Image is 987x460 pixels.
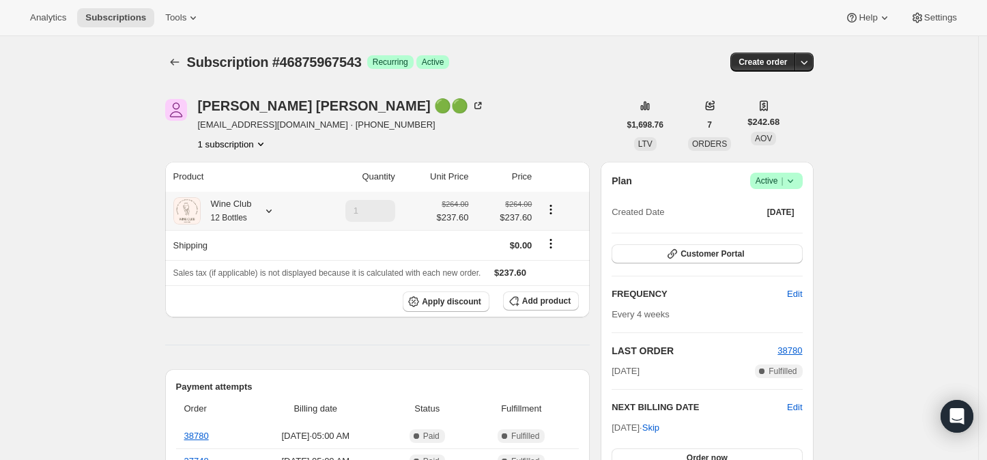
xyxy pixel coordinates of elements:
[422,57,444,68] span: Active
[422,296,481,307] span: Apply discount
[399,162,473,192] th: Unit Price
[902,8,965,27] button: Settings
[781,175,783,186] span: |
[176,394,245,424] th: Order
[77,8,154,27] button: Subscriptions
[634,417,668,439] button: Skip
[767,207,795,218] span: [DATE]
[924,12,957,23] span: Settings
[769,366,797,377] span: Fulfilled
[85,12,146,23] span: Subscriptions
[505,200,532,208] small: $264.00
[22,8,74,27] button: Analytics
[30,12,66,23] span: Analytics
[211,213,247,222] small: 12 Bottles
[165,230,308,260] th: Shipping
[510,240,532,250] span: $0.00
[612,422,659,433] span: [DATE] ·
[476,211,532,225] span: $237.60
[390,402,463,416] span: Status
[165,162,308,192] th: Product
[423,431,440,442] span: Paid
[642,421,659,435] span: Skip
[201,197,252,225] div: Wine Club
[779,283,810,305] button: Edit
[681,248,744,259] span: Customer Portal
[165,99,187,121] span: Annette Marquez 🟢🟢
[612,287,787,301] h2: FREQUENCY
[472,162,536,192] th: Price
[165,12,186,23] span: Tools
[612,174,632,188] h2: Plan
[248,429,382,443] span: [DATE] · 05:00 AM
[739,57,787,68] span: Create order
[747,115,779,129] span: $242.68
[699,115,720,134] button: 7
[540,202,562,217] button: Product actions
[612,244,802,263] button: Customer Portal
[787,401,802,414] button: Edit
[184,431,209,441] a: 38780
[436,211,468,225] span: $237.60
[165,53,184,72] button: Subscriptions
[707,119,712,130] span: 7
[777,345,802,356] a: 38780
[522,296,571,306] span: Add product
[173,268,481,278] span: Sales tax (if applicable) is not displayed because it is calculated with each new order.
[248,402,382,416] span: Billing date
[755,134,772,143] span: AOV
[612,344,777,358] h2: LAST ORDER
[503,291,579,311] button: Add product
[859,12,877,23] span: Help
[777,344,802,358] button: 38780
[638,139,653,149] span: LTV
[612,364,640,378] span: [DATE]
[730,53,795,72] button: Create order
[173,197,201,225] img: product img
[612,309,670,319] span: Every 4 weeks
[756,174,797,188] span: Active
[198,137,268,151] button: Product actions
[612,205,664,219] span: Created Date
[511,431,539,442] span: Fulfilled
[612,401,787,414] h2: NEXT BILLING DATE
[619,115,672,134] button: $1,698.76
[692,139,727,149] span: ORDERS
[540,236,562,251] button: Shipping actions
[308,162,399,192] th: Quantity
[198,99,485,113] div: [PERSON_NAME] [PERSON_NAME] 🟢🟢
[403,291,489,312] button: Apply discount
[837,8,899,27] button: Help
[157,8,208,27] button: Tools
[198,118,485,132] span: [EMAIL_ADDRESS][DOMAIN_NAME] · [PHONE_NUMBER]
[627,119,663,130] span: $1,698.76
[187,55,362,70] span: Subscription #46875967543
[759,203,803,222] button: [DATE]
[787,287,802,301] span: Edit
[176,380,580,394] h2: Payment attempts
[472,402,571,416] span: Fulfillment
[941,400,973,433] div: Open Intercom Messenger
[373,57,408,68] span: Recurring
[442,200,468,208] small: $264.00
[494,268,526,278] span: $237.60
